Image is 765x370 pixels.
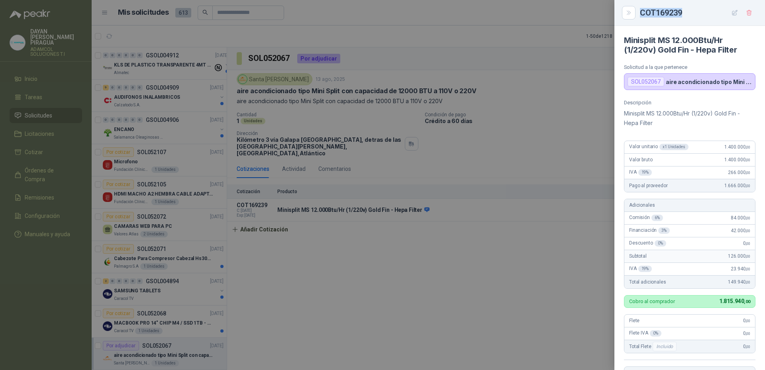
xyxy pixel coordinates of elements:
[624,100,755,106] p: Descripción
[731,215,750,221] span: 84.000
[624,109,755,128] p: Minisplit MS 12.000Btu/Hr (1/220v) Gold Fin - Hepa Filter
[745,319,750,323] span: ,00
[640,6,755,19] div: COT169239
[629,215,663,221] span: Comisión
[745,280,750,284] span: ,00
[629,318,639,323] span: Flete
[629,169,652,176] span: IVA
[624,8,634,18] button: Close
[655,240,666,247] div: 0 %
[629,144,688,150] span: Valor unitario
[638,169,652,176] div: 19 %
[728,279,750,285] span: 149.940
[629,299,675,304] p: Cobro al comprador
[745,254,750,258] span: ,00
[745,331,750,336] span: ,00
[624,276,755,288] div: Total adicionales
[745,216,750,220] span: ,00
[728,253,750,259] span: 126.000
[743,344,750,349] span: 0
[743,318,750,323] span: 0
[745,345,750,349] span: ,00
[629,240,666,247] span: Descuento
[744,299,750,304] span: ,00
[653,342,677,351] div: Incluido
[629,253,647,259] span: Subtotal
[731,266,750,272] span: 23.940
[629,342,678,351] span: Total Flete
[745,241,750,246] span: ,00
[745,184,750,188] span: ,00
[731,228,750,233] span: 42.000
[629,330,661,337] span: Flete IVA
[624,64,755,70] p: Solicitud a la que pertenece
[745,267,750,271] span: ,00
[659,144,688,150] div: x 1 Unidades
[745,229,750,233] span: ,00
[651,215,663,221] div: 6 %
[624,199,755,212] div: Adicionales
[629,227,670,234] span: Financiación
[724,157,750,162] span: 1.400.000
[728,170,750,175] span: 266.000
[719,298,750,304] span: 1.815.940
[629,157,652,162] span: Valor bruto
[745,145,750,149] span: ,00
[743,241,750,246] span: 0
[658,227,670,234] div: 3 %
[724,144,750,150] span: 1.400.000
[743,331,750,336] span: 0
[628,77,664,86] div: SOL052067
[666,78,752,85] p: aire acondicionado tipo Mini Split con capacidad de 12000 BTU a 110V o 220V
[638,266,652,272] div: 19 %
[629,266,652,272] span: IVA
[650,330,661,337] div: 0 %
[629,183,668,188] span: Pago al proveedor
[745,170,750,175] span: ,00
[745,158,750,162] span: ,00
[624,35,755,55] h4: Minisplit MS 12.000Btu/Hr (1/220v) Gold Fin - Hepa Filter
[724,183,750,188] span: 1.666.000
